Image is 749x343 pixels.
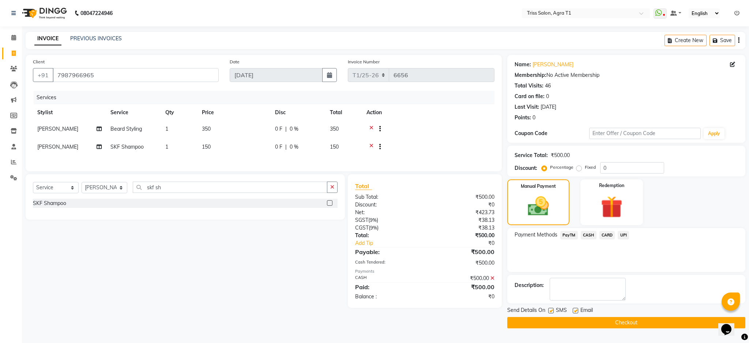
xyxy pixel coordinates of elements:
[271,104,325,121] th: Disc
[425,216,500,224] div: ₹38.13
[425,283,500,291] div: ₹500.00
[325,104,362,121] th: Total
[355,217,368,223] span: SGST
[425,275,500,282] div: ₹500.00
[521,183,556,190] label: Manual Payment
[585,164,596,171] label: Fixed
[521,194,556,219] img: _cash.svg
[350,216,425,224] div: ( )
[618,231,629,239] span: UPI
[350,232,425,239] div: Total:
[70,35,122,42] a: PREVIOUS INVOICES
[551,152,570,159] div: ₹500.00
[110,126,142,132] span: Beard Styling
[350,275,425,282] div: CASH
[33,104,106,121] th: Stylist
[350,239,437,247] a: Add Tip
[515,93,545,100] div: Card on file:
[515,130,589,137] div: Coupon Code
[348,59,380,65] label: Invoice Number
[275,143,282,151] span: 0 F
[425,224,500,232] div: ₹38.13
[532,61,573,68] a: [PERSON_NAME]
[425,209,500,216] div: ₹423.73
[546,93,549,100] div: 0
[507,306,545,316] span: Send Details On
[275,125,282,133] span: 0 F
[285,125,287,133] span: |
[202,126,211,132] span: 350
[515,231,557,239] span: Payment Methods
[515,114,531,122] div: Points:
[350,283,425,291] div: Paid:
[330,143,339,150] span: 150
[350,224,425,232] div: ( )
[230,59,240,65] label: Date
[556,306,567,316] span: SMS
[425,201,500,209] div: ₹0
[718,314,742,336] iframe: chat widget
[34,91,500,104] div: Services
[370,225,377,231] span: 9%
[580,306,593,316] span: Email
[437,239,500,247] div: ₹0
[355,268,494,275] div: Payments
[589,128,701,139] input: Enter Offer / Coupon Code
[19,3,69,23] img: logo
[515,71,546,79] div: Membership:
[599,182,624,189] label: Redemption
[425,293,500,301] div: ₹0
[33,68,53,82] button: +91
[370,217,377,223] span: 9%
[350,193,425,201] div: Sub Total:
[37,126,78,132] span: [PERSON_NAME]
[290,143,298,151] span: 0 %
[161,104,197,121] th: Qty
[515,61,531,68] div: Name:
[106,104,161,121] th: Service
[425,232,500,239] div: ₹500.00
[425,193,500,201] div: ₹500.00
[599,231,615,239] span: CARD
[515,103,539,111] div: Last Visit:
[507,317,745,328] button: Checkout
[515,82,543,90] div: Total Visits:
[350,201,425,209] div: Discount:
[80,3,113,23] b: 08047224946
[350,247,425,256] div: Payable:
[37,143,78,150] span: [PERSON_NAME]
[581,231,596,239] span: CASH
[53,68,219,82] input: Search by Name/Mobile/Email/Code
[532,114,535,122] div: 0
[355,224,369,231] span: CGST
[290,125,298,133] span: 0 %
[197,104,271,121] th: Price
[594,193,630,221] img: _gift.svg
[704,128,724,139] button: Apply
[33,200,66,207] div: SKF Shampoo
[330,126,339,132] span: 350
[33,59,45,65] label: Client
[541,103,556,111] div: [DATE]
[350,259,425,267] div: Cash Tendered:
[665,35,707,46] button: Create New
[550,164,573,171] label: Percentage
[362,104,494,121] th: Action
[165,143,168,150] span: 1
[425,259,500,267] div: ₹500.00
[285,143,287,151] span: |
[515,152,548,159] div: Service Total:
[350,209,425,216] div: Net:
[34,32,61,45] a: INVOICE
[133,182,327,193] input: Search or Scan
[710,35,735,46] button: Save
[202,143,211,150] span: 150
[110,143,144,150] span: SKF Shampoo
[515,282,544,289] div: Description:
[515,71,738,79] div: No Active Membership
[355,182,372,190] span: Total
[165,126,168,132] span: 1
[560,231,578,239] span: PayTM
[545,82,551,90] div: 46
[350,293,425,301] div: Balance :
